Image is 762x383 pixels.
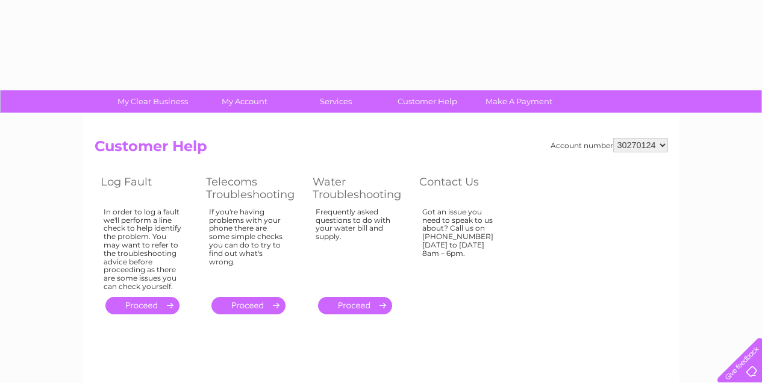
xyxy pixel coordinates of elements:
div: If you're having problems with your phone there are some simple checks you can do to try to find ... [209,208,289,286]
th: Log Fault [95,172,200,204]
a: Make A Payment [469,90,569,113]
th: Telecoms Troubleshooting [200,172,307,204]
a: . [318,297,392,314]
a: My Clear Business [103,90,202,113]
div: Got an issue you need to speak to us about? Call us on [PHONE_NUMBER] [DATE] to [DATE] 8am – 6pm. [422,208,501,286]
div: In order to log a fault we'll perform a line check to help identify the problem. You may want to ... [104,208,182,291]
a: Services [286,90,386,113]
a: . [105,297,180,314]
a: My Account [195,90,294,113]
th: Contact Us [413,172,519,204]
div: Frequently asked questions to do with your water bill and supply. [316,208,395,286]
div: Account number [551,138,668,152]
a: Customer Help [378,90,477,113]
a: . [211,297,286,314]
th: Water Troubleshooting [307,172,413,204]
h2: Customer Help [95,138,668,161]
